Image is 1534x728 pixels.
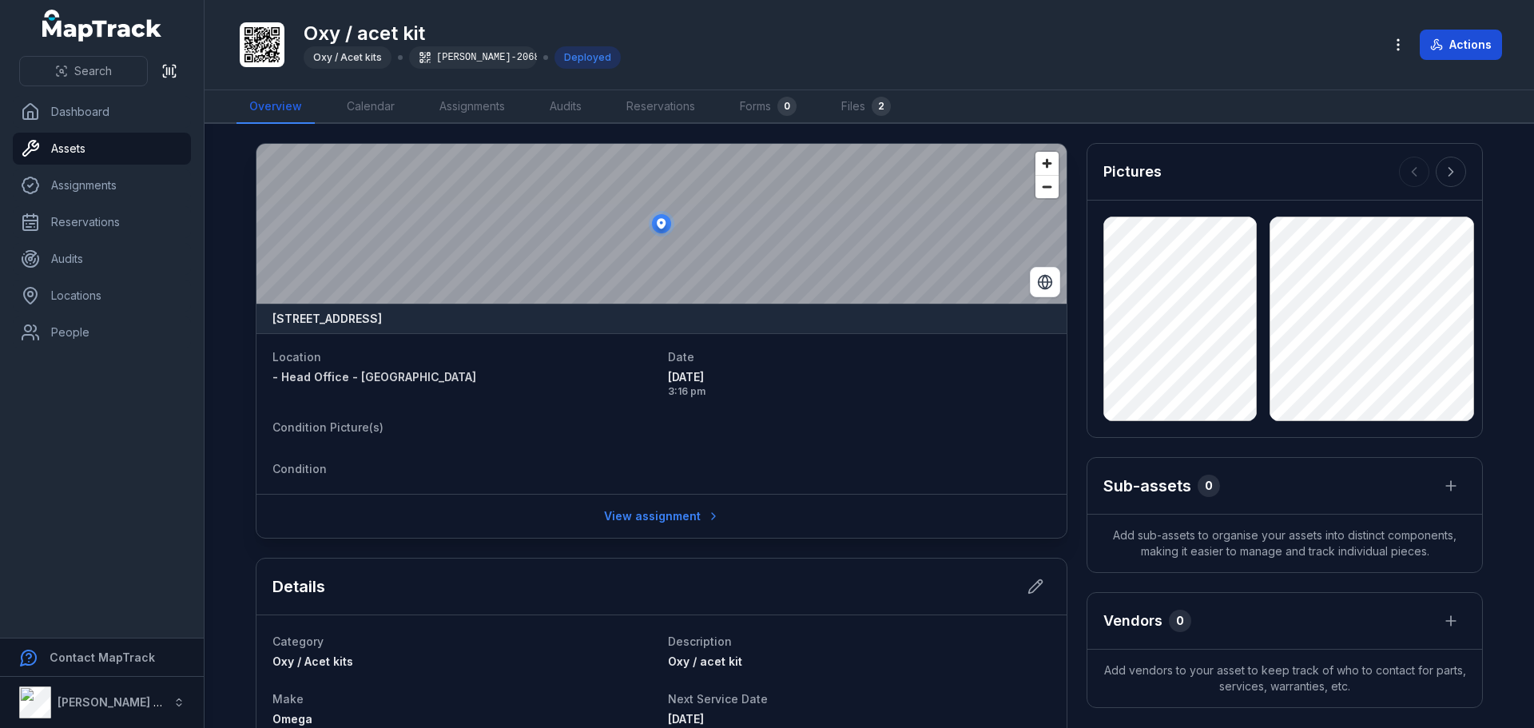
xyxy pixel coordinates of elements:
span: - Head Office - [GEOGRAPHIC_DATA] [272,370,476,384]
canvas: Map [256,144,1067,304]
span: [DATE] [668,369,1051,385]
a: Assignments [427,90,518,124]
span: Category [272,635,324,648]
a: Audits [13,243,191,275]
button: Zoom in [1035,152,1059,175]
span: Omega [272,712,312,726]
a: Calendar [334,90,407,124]
span: Location [272,350,321,364]
span: Make [272,692,304,706]
time: 5/2/2026, 12:00:00 AM [668,712,704,726]
span: Search [74,63,112,79]
time: 9/2/2025, 3:16:50 PM [668,369,1051,398]
a: Audits [537,90,594,124]
span: Add vendors to your asset to keep track of who to contact for parts, services, warranties, etc. [1087,650,1482,707]
h2: Details [272,575,325,598]
span: Oxy / acet kit [668,654,742,668]
a: Locations [13,280,191,312]
a: View assignment [594,501,730,531]
span: [DATE] [668,712,704,726]
a: People [13,316,191,348]
a: Assignments [13,169,191,201]
button: Search [19,56,148,86]
a: - Head Office - [GEOGRAPHIC_DATA] [272,369,655,385]
span: Oxy / Acet kits [272,654,353,668]
span: Next Service Date [668,692,768,706]
div: 0 [1198,475,1220,497]
span: Date [668,350,694,364]
span: Oxy / Acet kits [313,51,382,63]
h3: Vendors [1103,610,1162,632]
button: Zoom out [1035,175,1059,198]
span: Condition Picture(s) [272,420,383,434]
span: Description [668,635,732,648]
div: Deployed [554,46,621,69]
a: Overview [236,90,315,124]
button: Switch to Satellite View [1030,267,1060,297]
a: Reservations [614,90,708,124]
strong: [PERSON_NAME] Air [58,695,169,709]
a: Reservations [13,206,191,238]
h1: Oxy / acet kit [304,21,621,46]
span: Condition [272,462,327,475]
div: 2 [872,97,891,116]
span: Add sub-assets to organise your assets into distinct components, making it easier to manage and t... [1087,515,1482,572]
a: Files2 [829,90,904,124]
a: Assets [13,133,191,165]
span: 3:16 pm [668,385,1051,398]
h3: Pictures [1103,161,1162,183]
a: MapTrack [42,10,162,42]
strong: [STREET_ADDRESS] [272,311,382,327]
strong: Contact MapTrack [50,650,155,664]
a: Forms0 [727,90,809,124]
div: 0 [777,97,797,116]
div: [PERSON_NAME]-2068 [409,46,537,69]
h2: Sub-assets [1103,475,1191,497]
button: Actions [1420,30,1502,60]
div: 0 [1169,610,1191,632]
a: Dashboard [13,96,191,128]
